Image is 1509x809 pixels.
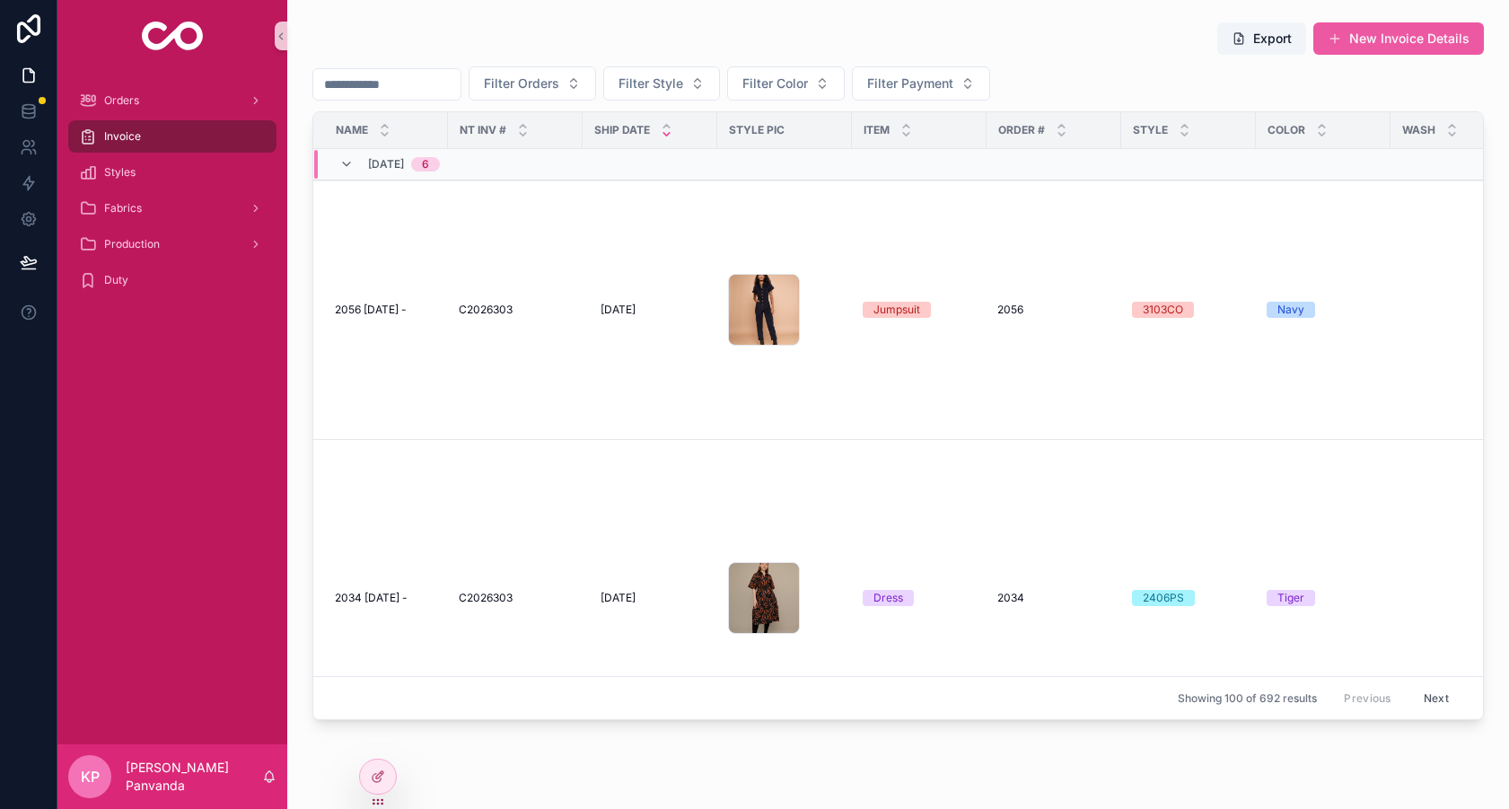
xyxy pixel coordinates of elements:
a: 2034 [DATE] - [335,591,437,605]
div: 6 [422,157,429,171]
button: Select Button [603,66,720,101]
a: Dress [863,590,976,606]
span: Styles [104,165,136,180]
span: Style [1133,123,1168,137]
button: Select Button [852,66,990,101]
div: Jumpsuit [873,302,920,318]
a: 2034 [997,591,1110,605]
div: Dress [873,590,903,606]
span: Filter Payment [867,75,953,92]
span: Wash [1402,123,1435,137]
a: Styles [68,156,276,189]
span: [DATE] [601,591,636,605]
a: Orders [68,84,276,117]
button: Select Button [469,66,596,101]
span: Filter Color [742,75,808,92]
div: Navy [1277,302,1304,318]
p: [PERSON_NAME] Panvanda [126,759,262,795]
a: [DATE] [593,584,706,612]
a: Duty [68,264,276,296]
button: New Invoice Details [1313,22,1484,55]
a: Fabrics [68,192,276,224]
span: Order # [998,123,1045,137]
a: Navy [1267,302,1380,318]
span: Color [1268,123,1305,137]
span: NT Inv # [460,123,506,137]
span: Item [864,123,890,137]
span: Style Pic [729,123,785,137]
span: Invoice [104,129,141,144]
span: Name [336,123,368,137]
a: C2026303 [459,591,572,605]
span: 2034 [997,591,1024,605]
span: Orders [104,93,139,108]
div: scrollable content [57,72,287,320]
button: Export [1217,22,1306,55]
a: Tiger [1267,590,1380,606]
span: Production [104,237,160,251]
span: Ship Date [594,123,650,137]
span: 2056 [DATE] - [335,303,407,317]
span: KP [81,766,100,787]
span: Filter Orders [484,75,559,92]
a: C2026303 [459,303,572,317]
span: Fabrics [104,201,142,215]
img: App logo [142,22,204,50]
a: Invoice [68,120,276,153]
a: 2406PS [1132,590,1245,606]
button: Select Button [727,66,845,101]
span: Duty [104,273,128,287]
span: 2034 [DATE] - [335,591,408,605]
span: 2056 [997,303,1023,317]
span: [DATE] [601,303,636,317]
button: Next [1411,684,1461,712]
a: 2056 [997,303,1110,317]
span: C2026303 [459,591,513,605]
a: Jumpsuit [863,302,976,318]
span: [DATE] [368,157,404,171]
span: Showing 100 of 692 results [1178,690,1317,705]
a: 3103CO [1132,302,1245,318]
a: Production [68,228,276,260]
span: C2026303 [459,303,513,317]
div: Tiger [1277,590,1304,606]
div: 2406PS [1143,590,1184,606]
a: [DATE] [593,295,706,324]
a: 2056 [DATE] - [335,303,437,317]
div: 3103CO [1143,302,1183,318]
span: Filter Style [619,75,683,92]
